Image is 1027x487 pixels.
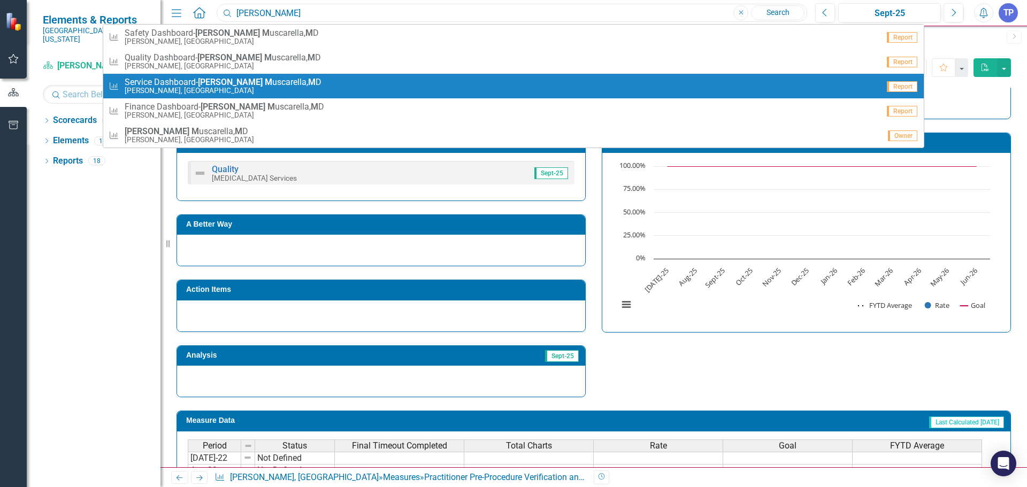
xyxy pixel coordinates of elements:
[623,230,646,239] text: 25.00%
[243,466,252,474] img: 8DAGhfEEPCf229AAAAAElFTkSuQmCC
[928,266,951,289] text: May-26
[999,3,1018,22] div: TP
[890,441,944,451] span: FYTD Average
[887,57,917,67] span: Report
[619,297,634,312] button: View chart menu, Chart
[352,441,447,451] span: Final Timeout Completed
[212,174,297,182] small: [MEDICAL_DATA] Services
[760,266,783,288] text: Nov-25
[188,452,241,465] td: [DATE]-22
[194,167,206,180] img: Not Defined
[872,266,895,288] text: Mar-26
[424,472,721,482] div: Practitioner Pre-Procedure Verification and Final Time Out Checklist Completed
[845,266,867,288] text: Feb-26
[235,126,242,136] strong: M
[650,441,667,451] span: Rate
[842,7,937,20] div: Sept-25
[212,164,239,174] a: Quality
[642,266,671,294] text: [DATE]-25
[991,451,1016,476] div: Open Intercom Messenger
[195,28,260,38] strong: [PERSON_NAME]
[243,453,252,462] img: 8DAGhfEEPCf229AAAAAElFTkSuQmCC
[282,441,307,451] span: Status
[43,60,150,72] a: [PERSON_NAME], [GEOGRAPHIC_DATA]
[677,266,699,288] text: Aug-25
[751,5,804,20] a: Search
[925,300,949,310] button: Show Rate
[838,3,941,22] button: Sept-25
[103,123,924,148] a: [PERSON_NAME] Muscarella,MD[PERSON_NAME], [GEOGRAPHIC_DATA]Owner
[230,472,379,482] a: [PERSON_NAME], [GEOGRAPHIC_DATA]
[255,465,335,477] td: Not Defined
[264,52,272,63] strong: M
[125,111,324,119] small: [PERSON_NAME], [GEOGRAPHIC_DATA]
[125,126,189,136] strong: [PERSON_NAME]
[506,441,552,451] span: Total Charts
[125,87,321,95] small: [PERSON_NAME], [GEOGRAPHIC_DATA]
[217,4,807,22] input: Search ClearPoint...
[957,266,979,287] text: Jun-26
[929,416,1004,428] span: Last Calculated [DATE]
[94,136,111,145] div: 11
[88,157,105,166] div: 18
[43,26,150,44] small: [GEOGRAPHIC_DATA][US_STATE]
[613,161,995,321] svg: Interactive chart
[186,416,506,424] h3: Measure Data
[265,77,272,87] strong: M
[960,300,985,310] button: Show Goal
[53,155,83,167] a: Reports
[203,441,227,451] span: Period
[125,136,254,144] small: [PERSON_NAME], [GEOGRAPHIC_DATA]
[887,106,917,117] span: Report
[779,441,796,451] span: Goal
[103,49,924,74] a: Quality Dashboard-[PERSON_NAME] Muscarella,MD[PERSON_NAME], [GEOGRAPHIC_DATA]Report
[666,164,978,168] g: Goal, series 3 of 3. Line with 12 data points.
[125,78,321,87] span: Service Dashboard- uscarella, D
[311,102,318,112] strong: M
[901,266,923,287] text: Apr-26
[103,98,924,123] a: Finance Dashboard-[PERSON_NAME] Muscarella,MD[PERSON_NAME], [GEOGRAPHIC_DATA]Report
[613,161,1000,321] div: Chart. Highcharts interactive chart.
[789,266,811,288] text: Dec-25
[623,183,646,193] text: 75.00%
[818,266,839,287] text: Jan-26
[125,53,321,63] span: Quality Dashboard- uscarella, D
[255,452,335,465] td: Not Defined
[244,442,252,450] img: 8DAGhfEEPCf229AAAAAElFTkSuQmCC
[125,127,254,136] span: uscarella, D
[186,351,371,359] h3: Analysis
[197,52,262,63] strong: [PERSON_NAME]
[858,300,913,310] button: Show FYTD Average
[619,160,646,170] text: 100.00%
[186,220,580,228] h3: A Better Way
[103,25,924,49] a: Safety Dashboard-[PERSON_NAME] Muscarella,MD[PERSON_NAME], [GEOGRAPHIC_DATA]Report
[534,167,568,179] span: Sept-25
[887,32,917,43] span: Report
[198,77,263,87] strong: [PERSON_NAME]
[636,253,646,262] text: 0%
[188,465,241,477] td: Aug-22
[53,135,89,147] a: Elements
[125,62,321,70] small: [PERSON_NAME], [GEOGRAPHIC_DATA]
[305,28,313,38] strong: M
[186,285,580,293] h3: Action Items
[733,266,755,287] text: Oct-25
[887,81,917,92] span: Report
[53,114,97,127] a: Scorecards
[308,77,316,87] strong: M
[623,207,646,217] text: 50.00%
[262,28,270,38] strong: M
[201,102,265,112] strong: [PERSON_NAME]
[43,13,150,26] span: Elements & Reports
[191,126,199,136] strong: M
[888,130,917,141] span: Owner
[383,472,420,482] a: Measures
[545,350,579,362] span: Sept-25
[125,102,324,112] span: Finance Dashboard- uscarella, D
[125,37,319,45] small: [PERSON_NAME], [GEOGRAPHIC_DATA]
[703,266,727,290] text: Sept-25
[103,74,924,98] a: Service Dashboard-[PERSON_NAME] Muscarella,MD[PERSON_NAME], [GEOGRAPHIC_DATA]Report
[5,12,24,31] img: ClearPoint Strategy
[267,102,275,112] strong: M
[214,471,586,484] div: » »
